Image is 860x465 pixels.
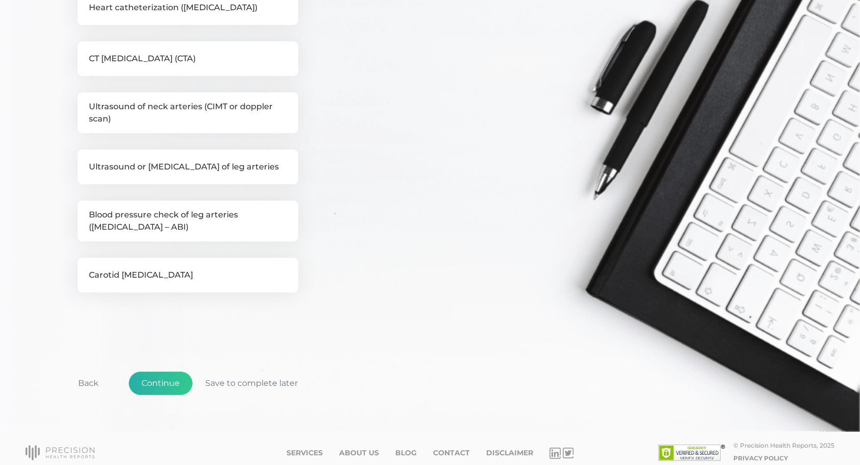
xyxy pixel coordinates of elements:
label: Ultrasound of neck arteries (CIMT or doppler scan) [78,92,298,133]
a: Services [286,449,323,457]
a: Blog [395,449,417,457]
img: SSL site seal - click to verify [658,445,725,461]
button: Continue [129,372,193,395]
button: Back [65,372,111,395]
label: CT [MEDICAL_DATA] (CTA) [78,41,298,76]
a: Privacy Policy [733,454,788,462]
a: Disclaimer [486,449,533,457]
a: Contact [433,449,470,457]
label: Blood pressure check of leg arteries ([MEDICAL_DATA] – ABI) [78,201,298,241]
label: Carotid [MEDICAL_DATA] [78,258,298,292]
div: © Precision Health Reports, 2025 [733,442,834,449]
label: Ultrasound or [MEDICAL_DATA] of leg arteries [78,150,298,184]
a: About Us [339,449,379,457]
button: Save to complete later [193,372,310,395]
